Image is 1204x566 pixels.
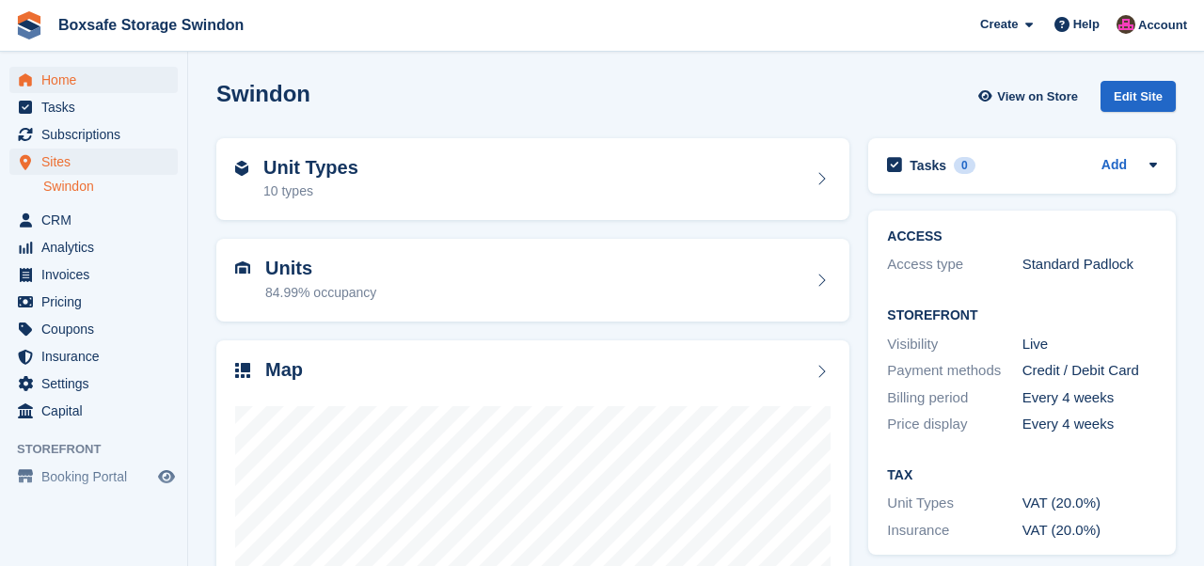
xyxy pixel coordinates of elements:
a: menu [9,398,178,424]
div: Live [1022,334,1157,355]
div: Credit / Debit Card [1022,360,1157,382]
img: map-icn-33ee37083ee616e46c38cad1a60f524a97daa1e2b2c8c0bc3eb3415660979fc1.svg [235,363,250,378]
div: 0 [954,157,975,174]
a: menu [9,67,178,93]
h2: Units [265,258,376,279]
div: Billing period [887,387,1022,409]
span: Subscriptions [41,121,154,148]
a: menu [9,289,178,315]
div: Visibility [887,334,1022,355]
a: menu [9,370,178,397]
span: Analytics [41,234,154,260]
span: View on Store [997,87,1078,106]
h2: ACCESS [887,229,1157,244]
a: Units 84.99% occupancy [216,239,849,322]
div: 10 types [263,181,358,201]
span: Coupons [41,316,154,342]
a: Swindon [43,178,178,196]
span: Booking Portal [41,464,154,490]
div: Edit Site [1101,81,1176,112]
h2: Storefront [887,308,1157,323]
div: Insurance [887,520,1022,542]
img: unit-type-icn-2b2737a686de81e16bb02015468b77c625bbabd49415b5ef34ead5e3b44a266d.svg [235,161,248,176]
a: menu [9,207,178,233]
span: Create [980,15,1018,34]
span: Pricing [41,289,154,315]
img: unit-icn-7be61d7bf1b0ce9d3e12c5938cc71ed9869f7b940bace4675aadf7bd6d80202e.svg [235,261,250,275]
a: Unit Types 10 types [216,138,849,221]
div: 84.99% occupancy [265,283,376,303]
a: Boxsafe Storage Swindon [51,9,251,40]
div: VAT (20.0%) [1022,493,1157,514]
a: Preview store [155,465,178,488]
a: menu [9,94,178,120]
span: Tasks [41,94,154,120]
h2: Tasks [910,157,946,174]
h2: Tax [887,468,1157,483]
span: Account [1138,16,1187,35]
div: Unit Types [887,493,1022,514]
a: Edit Site [1101,81,1176,119]
div: Price display [887,414,1022,435]
a: menu [9,464,178,490]
span: Settings [41,370,154,397]
div: Payment methods [887,360,1022,382]
a: menu [9,149,178,175]
span: Home [41,67,154,93]
img: Philip Matthews [1117,15,1135,34]
h2: Unit Types [263,157,358,179]
div: VAT (20.0%) [1022,520,1157,542]
a: menu [9,121,178,148]
div: Every 4 weeks [1022,387,1157,409]
span: Insurance [41,343,154,369]
span: Capital [41,398,154,424]
h2: Swindon [216,81,310,106]
a: menu [9,343,178,369]
span: Storefront [17,440,187,459]
div: Access type [887,254,1022,275]
span: Sites [41,149,154,175]
a: menu [9,316,178,342]
h2: Map [265,359,303,381]
a: menu [9,261,178,288]
span: Help [1073,15,1100,34]
span: Invoices [41,261,154,288]
img: stora-icon-8386f47178a22dfd0bd8f6a31ec36ba5ce8667c1dd55bd0f319d3a0aa187defe.svg [15,11,43,39]
div: Standard Padlock [1022,254,1157,275]
a: View on Store [975,81,1085,112]
a: Add [1101,155,1127,177]
span: CRM [41,207,154,233]
a: menu [9,234,178,260]
div: Every 4 weeks [1022,414,1157,435]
